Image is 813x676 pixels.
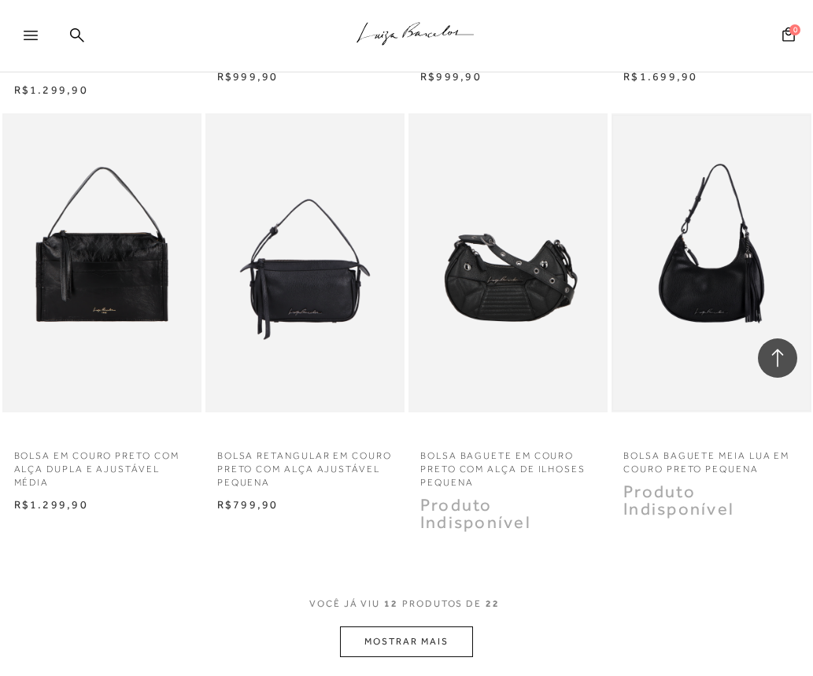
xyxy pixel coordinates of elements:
[384,597,398,626] span: 12
[410,116,606,410] img: BOLSA BAGUETE EM COURO PRETO COM ALÇA DE ILHOSES PEQUENA
[612,440,811,476] a: BOLSA BAGUETE MEIA LUA EM COURO PRETO PEQUENA
[408,440,608,489] a: BOLSA BAGUETE EM COURO PRETO COM ALÇA DE ILHOSES PEQUENA
[789,24,800,35] span: 0
[420,495,531,533] span: Produto Indisponível
[340,626,472,657] button: MOSTRAR MAIS
[778,26,800,47] button: 0
[205,440,405,489] a: BOLSA RETANGULAR EM COURO PRETO COM ALÇA AJUSTÁVEL PEQUENA
[623,482,734,519] span: Produto Indisponível
[486,597,500,626] span: 22
[14,498,88,511] span: R$1.299,90
[402,597,482,611] span: PRODUTOS DE
[623,70,697,83] span: R$1.699,90
[14,83,88,96] span: R$1.299,90
[613,116,809,410] img: BOLSA BAGUETE MEIA LUA EM COURO PRETO PEQUENA
[207,116,403,410] img: BOLSA RETANGULAR EM COURO PRETO COM ALÇA AJUSTÁVEL PEQUENA
[217,498,279,511] span: R$799,90
[420,70,482,83] span: R$999,90
[4,116,200,410] img: BOLSA EM COURO PRETO COM ALÇA DUPLA E AJUSTÁVEL MÉDIA
[309,597,380,611] span: VOCê JÁ VIU
[2,440,201,489] a: BOLSA EM COURO PRETO COM ALÇA DUPLA E AJUSTÁVEL MÉDIA
[217,70,279,83] span: R$999,90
